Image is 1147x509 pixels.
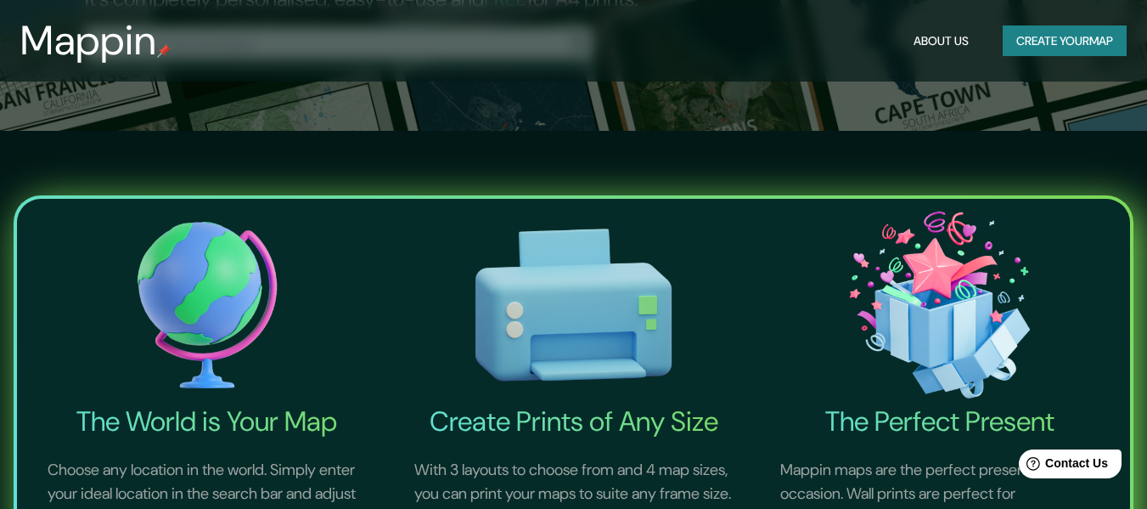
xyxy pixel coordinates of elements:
h4: Create Prints of Any Size [394,404,754,438]
img: The Perfect Present-icon [760,206,1120,404]
iframe: Help widget launcher [996,443,1128,490]
h4: The World is Your Map [27,404,387,438]
button: Create yourmap [1003,25,1127,57]
img: mappin-pin [157,44,171,58]
button: About Us [907,25,976,57]
img: Create Prints of Any Size-icon [394,206,754,404]
h3: Mappin [20,17,157,65]
img: The World is Your Map-icon [27,206,387,404]
h4: The Perfect Present [760,404,1120,438]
